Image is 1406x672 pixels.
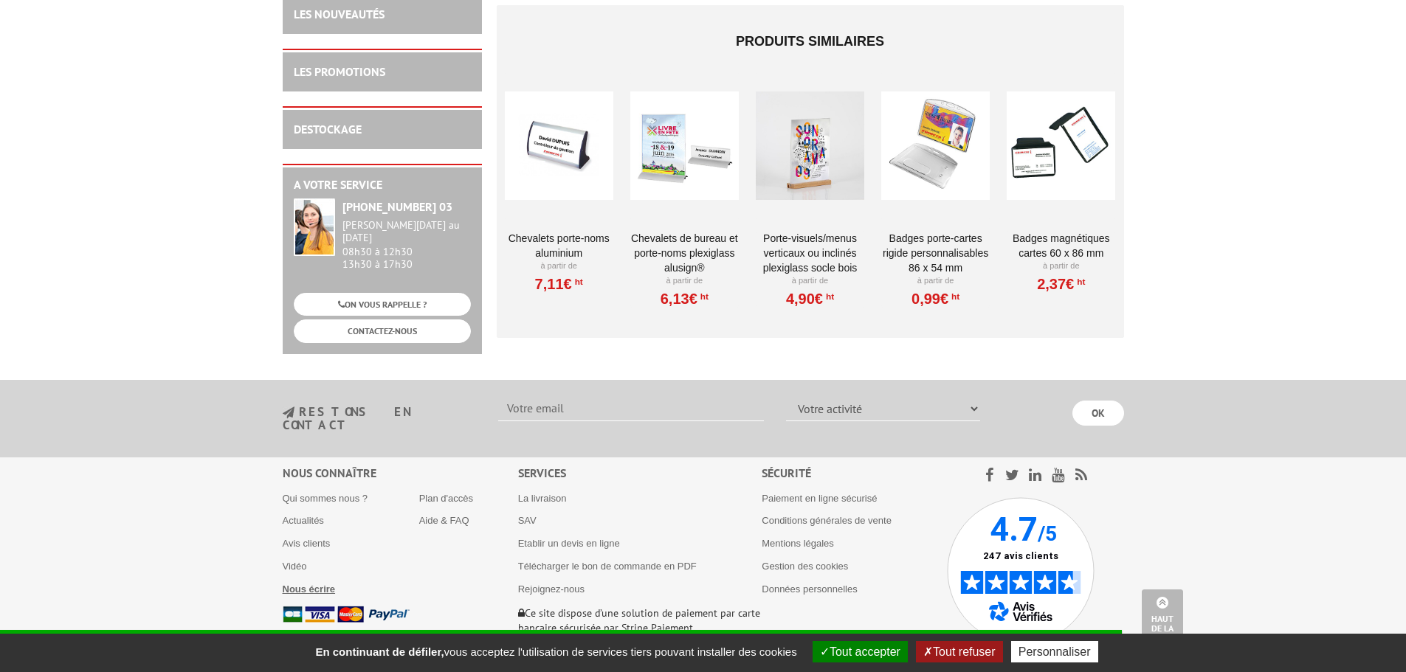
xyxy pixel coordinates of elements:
a: Télécharger le bon de commande en PDF [518,561,697,572]
a: 4,90€HT [786,294,834,303]
a: 2,37€HT [1037,280,1085,288]
span: Produits similaires [736,34,884,49]
a: Plan d'accès [419,493,473,504]
a: Rejoignez-nous [518,583,585,595]
div: 08h30 à 12h30 13h30 à 17h30 [342,219,471,270]
p: À partir de [756,275,864,287]
a: Données personnelles [762,583,857,595]
a: SAV [518,515,537,526]
a: La livraison [518,493,567,504]
p: À partir de [630,275,739,287]
button: Tout accepter [813,641,908,662]
a: Haut de la page [1142,589,1183,650]
p: À partir de [1007,260,1115,272]
button: Tout refuser [916,641,1002,662]
a: Aide & FAQ [419,515,469,526]
a: Mentions légales [762,538,834,549]
div: Services [518,465,762,482]
sup: HT [697,291,709,302]
a: Chevalets de bureau et porte-noms Plexiglass AluSign® [630,231,739,275]
a: Badges magnétiques cartes 60 x 86 mm [1007,231,1115,260]
a: Nous écrire [283,583,336,595]
a: CONTACTEZ-NOUS [294,319,471,342]
div: [PERSON_NAME][DATE] au [DATE] [342,219,471,244]
a: Gestion des cookies [762,561,848,572]
p: À partir de [881,275,990,287]
a: ON VOUS RAPPELLE ? [294,293,471,316]
h3: restons en contact [283,406,477,432]
a: Porte-Visuels/Menus verticaux ou inclinés plexiglass socle bois [756,231,864,275]
div: Sécurité [762,465,947,482]
strong: [PHONE_NUMBER] 03 [342,199,452,214]
a: 6,13€HT [661,294,709,303]
button: Personnaliser (fenêtre modale) [1011,641,1098,662]
a: 0,99€HT [912,294,959,303]
span: vous acceptez l'utilisation de services tiers pouvant installer des cookies [308,645,804,658]
div: Nous connaître [283,465,518,482]
sup: HT [948,291,959,302]
a: Badges Porte-cartes rigide personnalisables 86 x 54 mm [881,231,990,275]
a: Paiement en ligne sécurisé [762,493,877,504]
sup: HT [823,291,834,302]
a: Etablir un devis en ligne [518,538,620,549]
input: OK [1072,401,1124,426]
p: Ce site dispose d’une solution de paiement par carte bancaire sécurisée par Stripe Paiement. [518,606,762,635]
a: Conditions générales de vente [762,515,892,526]
a: LES PROMOTIONS [294,64,385,79]
sup: HT [1074,277,1085,287]
sup: HT [572,277,583,287]
a: Avis clients [283,538,331,549]
a: Actualités [283,515,324,526]
strong: En continuant de défiler, [315,645,444,658]
a: LES NOUVEAUTÉS [294,7,385,21]
img: newsletter.jpg [283,406,294,419]
img: Avis Vérifiés - 4.7 sur 5 - 247 avis clients [947,497,1095,645]
h2: A votre service [294,179,471,192]
a: Qui sommes nous ? [283,493,368,504]
a: 7,11€HT [535,280,583,288]
input: Votre email [498,396,764,421]
a: Chevalets porte-noms aluminium [505,231,613,260]
p: À partir de [505,260,613,272]
a: DESTOCKAGE [294,122,362,136]
img: widget-service.jpg [294,198,335,256]
a: Vidéo [283,561,307,572]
